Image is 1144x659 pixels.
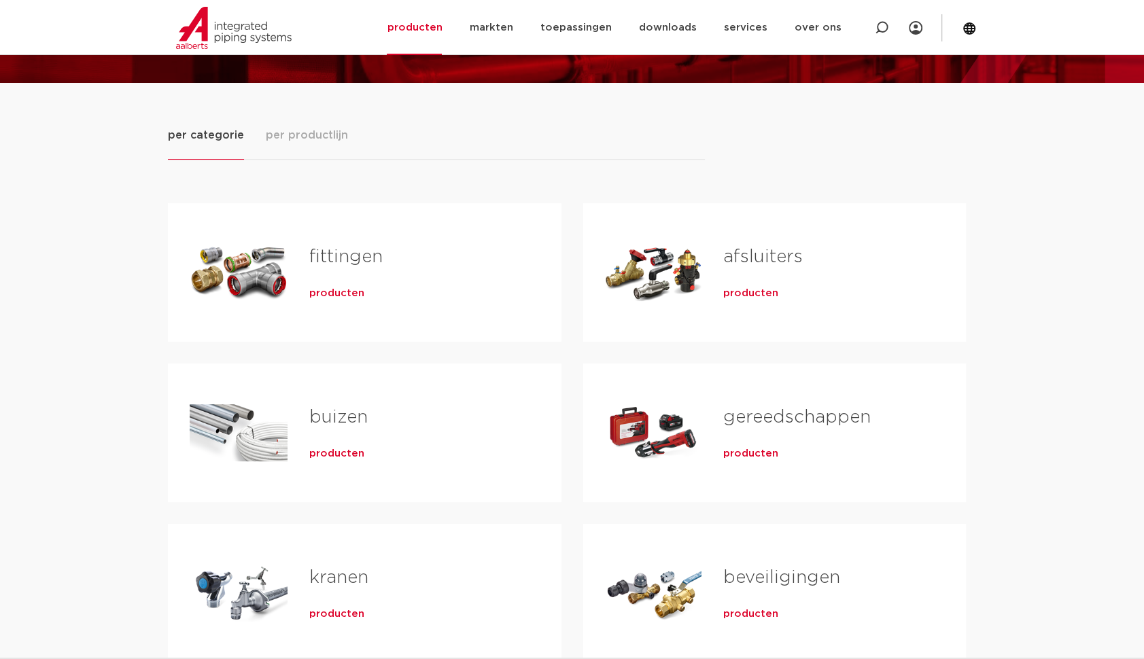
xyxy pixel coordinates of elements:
[309,569,368,586] a: kranen
[309,408,368,426] a: buizen
[723,248,803,266] a: afsluiters
[723,287,778,300] a: producten
[309,248,383,266] a: fittingen
[168,127,244,143] span: per categorie
[723,408,871,426] a: gereedschappen
[309,287,364,300] a: producten
[723,607,778,621] a: producten
[266,127,348,143] span: per productlijn
[723,569,840,586] a: beveiligingen
[309,607,364,621] a: producten
[309,447,364,461] a: producten
[723,447,778,461] a: producten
